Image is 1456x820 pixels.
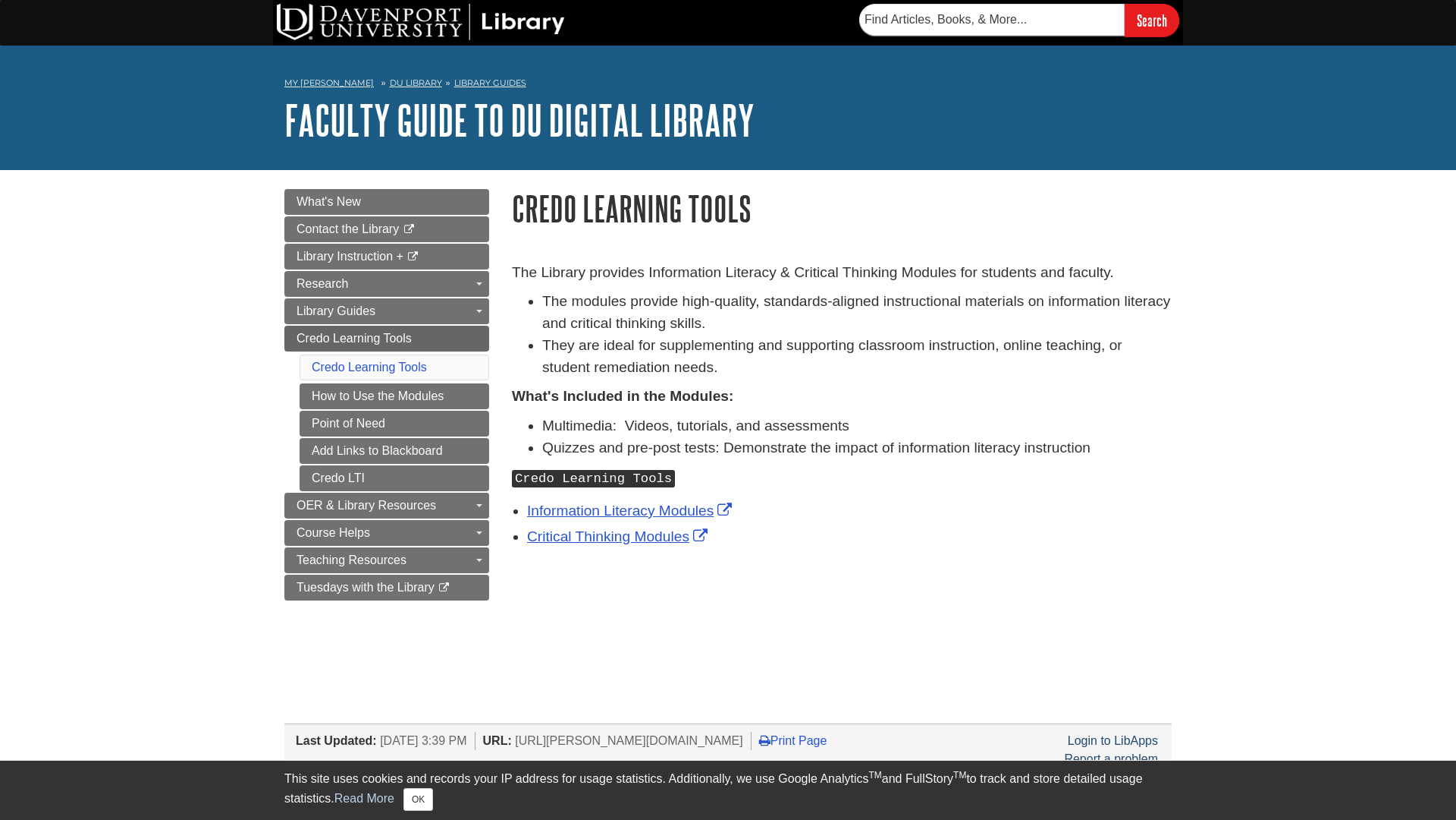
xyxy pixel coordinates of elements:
[297,499,436,512] span: OER & Library Resources
[542,335,1172,379] li: They are ideal for supplementing and supporting classroom instruction, online teaching, or studen...
[380,734,466,747] span: [DATE] 3:39 PM
[512,189,1172,228] h1: Credo Learning Tools
[406,252,419,262] i: This link opens in a new window
[859,4,1125,36] input: Find Articles, Books, & More...
[297,304,375,317] span: Library Guides
[300,438,489,464] a: Add Links to Blackboard
[1064,752,1158,765] a: Report a problem
[296,734,377,747] span: Last Updated:
[284,77,374,90] a: My [PERSON_NAME]
[483,734,512,747] span: URL:
[284,271,489,297] a: Research
[542,291,1172,335] li: The modules provide high-quality, standards-aligned instructional materials on information litera...
[297,332,412,345] span: Credo Learning Tools
[297,195,361,208] span: What's New
[300,411,489,437] a: Point of Need
[284,189,489,601] div: Guide Page Menu
[1068,734,1158,747] a: Login to LibApps
[403,788,433,811] button: Close
[759,734,770,746] i: Print Page
[1125,4,1179,36] input: Search
[512,470,675,487] kbd: Credo Learning Tools
[284,216,489,242] a: Contact the Library
[284,770,1172,811] div: This site uses cookies and records your IP address for usage statistics. Additionally, we use Goo...
[403,225,416,235] i: This link opens in a new window
[300,465,489,491] a: Credo LTI
[759,734,827,747] a: Print Page
[300,383,489,409] a: How to Use the Modules
[284,547,489,573] a: Teaching Resources
[284,244,489,270] a: Library Instruction +
[438,583,450,593] i: This link opens in a new window
[859,4,1179,36] form: Searches DU Library's articles, books, and more
[284,575,489,601] a: Tuesdays with the Library
[284,493,489,519] a: OER & Library Resources
[454,77,526,88] a: Library Guides
[284,189,489,215] a: What's New
[334,792,394,805] a: Read More
[868,770,881,781] sup: TM
[284,73,1172,97] nav: breadcrumb
[284,520,489,546] a: Course Helps
[297,526,370,539] span: Course Helps
[390,77,442,88] a: DU Library
[297,222,399,235] span: Contact the Library
[297,277,348,290] span: Research
[284,326,489,352] a: Credo Learning Tools
[297,581,435,594] span: Tuesdays with the Library
[542,415,1172,437] li: Multimedia: Videos, tutorials, and assessments
[542,437,1172,459] li: Quizzes and pre-post tests: Demonstrate the impact of information literacy instruction
[284,298,489,324] a: Library Guides
[515,734,743,747] span: [URL][PERSON_NAME][DOMAIN_NAME]
[512,388,733,404] strong: What's Included in the Modules:
[527,528,711,544] a: Link opens in new window
[284,96,755,143] a: Faculty Guide to DU Digital Library
[527,503,736,519] a: Link opens in new window
[312,361,427,374] a: Credo Learning Tools
[512,262,1172,284] p: The Library provides Information Literacy & Critical Thinking Modules for students and faculty.
[297,250,403,263] span: Library Instruction +
[953,770,966,781] sup: TM
[297,553,406,566] span: Teaching Resources
[277,4,565,40] img: DU Library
